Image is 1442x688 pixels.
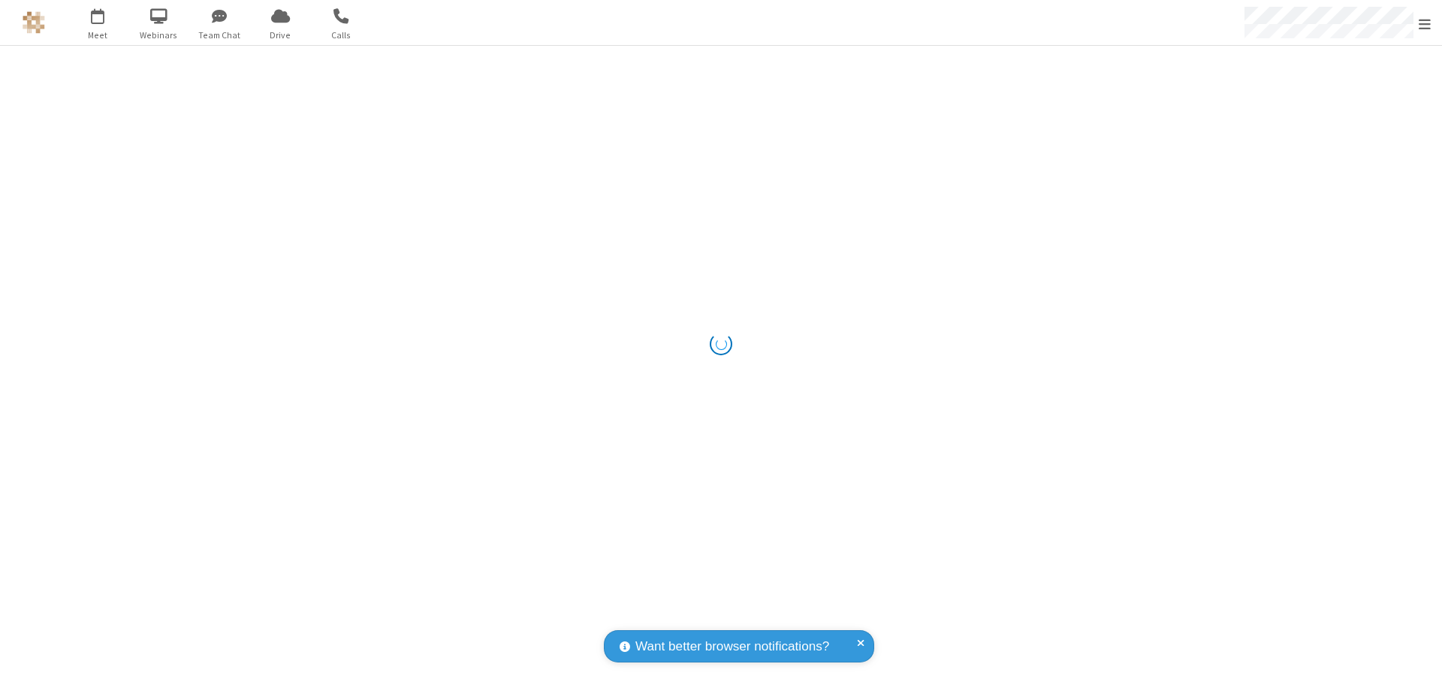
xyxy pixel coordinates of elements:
[70,29,126,42] span: Meet
[252,29,309,42] span: Drive
[313,29,370,42] span: Calls
[635,637,829,656] span: Want better browser notifications?
[131,29,187,42] span: Webinars
[192,29,248,42] span: Team Chat
[23,11,45,34] img: QA Selenium DO NOT DELETE OR CHANGE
